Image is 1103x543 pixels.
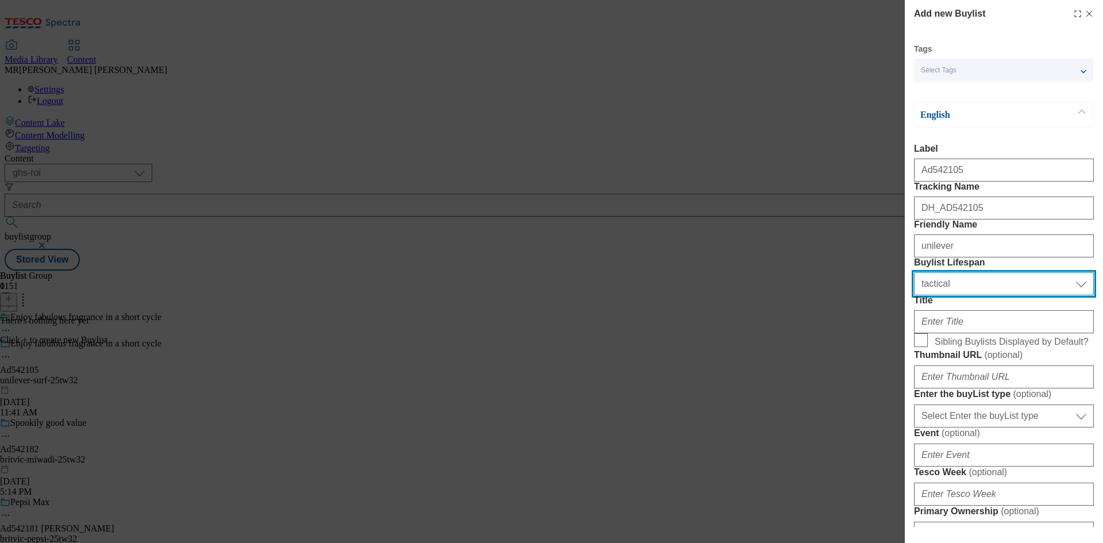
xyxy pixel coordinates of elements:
[921,66,957,75] span: Select Tags
[1001,506,1039,516] span: ( optional )
[914,159,1094,182] input: Enter Label
[920,109,1041,121] p: English
[914,444,1094,467] input: Enter Event
[914,483,1094,506] input: Enter Tesco Week
[914,310,1094,333] input: Enter Title
[914,59,1093,82] button: Select Tags
[914,388,1094,400] label: Enter the buyList type
[942,428,980,438] span: ( optional )
[914,197,1094,219] input: Enter Tracking Name
[914,182,1094,192] label: Tracking Name
[914,257,1094,268] label: Buylist Lifespan
[914,428,1094,439] label: Event
[914,365,1094,388] input: Enter Thumbnail URL
[935,337,1089,347] span: Sibling Buylists Displayed by Default?
[914,7,985,21] h4: Add new Buylist
[984,350,1023,360] span: ( optional )
[914,349,1094,361] label: Thumbnail URL
[914,295,1094,306] label: Title
[914,234,1094,257] input: Enter Friendly Name
[914,219,1094,230] label: Friendly Name
[914,144,1094,154] label: Label
[1013,389,1051,399] span: ( optional )
[914,506,1094,517] label: Primary Ownership
[914,46,932,52] label: Tags
[969,467,1007,477] span: ( optional )
[914,467,1094,478] label: Tesco Week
